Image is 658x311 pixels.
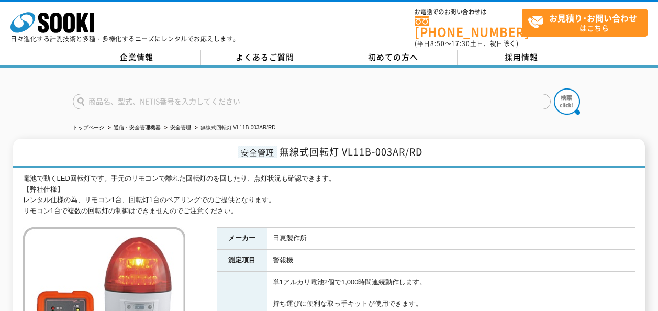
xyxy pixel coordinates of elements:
p: 日々進化する計測技術と多種・多様化するニーズにレンタルでお応えします。 [10,36,240,42]
span: (平日 ～ 土日、祝日除く) [415,39,518,48]
input: 商品名、型式、NETIS番号を入力してください [73,94,551,109]
th: メーカー [217,228,267,250]
span: 無線式回転灯 VL11B-003AR/RD [280,145,422,159]
span: 初めての方へ [368,51,418,63]
td: 警報機 [267,249,635,271]
a: 企業情報 [73,50,201,65]
li: 無線式回転灯 VL11B-003AR/RD [193,123,276,134]
span: 8:50 [430,39,445,48]
a: トップページ [73,125,104,130]
span: 安全管理 [238,146,277,158]
div: 電池で動くLED回転灯です。手元のリモコンで離れた回転灯のを回したり、点灯状況も確認できます。 【弊社仕様】 レンタル仕様の為、リモコン1台、回転灯1台のペアリングでのご提供となります。 リモコ... [23,173,635,217]
img: btn_search.png [554,88,580,115]
td: 日恵製作所 [267,228,635,250]
a: 安全管理 [170,125,191,130]
a: お見積り･お問い合わせはこちら [522,9,648,37]
a: よくあるご質問 [201,50,329,65]
a: 初めての方へ [329,50,458,65]
th: 測定項目 [217,249,267,271]
strong: お見積り･お問い合わせ [549,12,637,24]
span: お電話でのお問い合わせは [415,9,522,15]
a: [PHONE_NUMBER] [415,16,522,38]
span: はこちら [528,9,647,36]
a: 採用情報 [458,50,586,65]
span: 17:30 [451,39,470,48]
a: 通信・安全管理機器 [114,125,161,130]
